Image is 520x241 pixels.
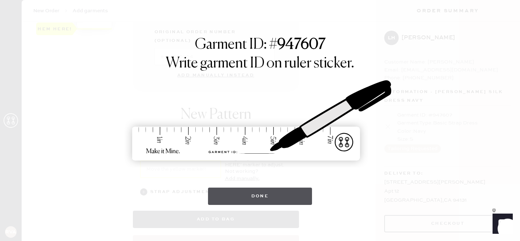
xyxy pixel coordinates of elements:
[166,55,354,72] h1: Write garment ID on ruler sticker.
[277,38,325,52] strong: 947607
[208,188,312,205] button: Done
[195,36,325,55] h1: Garment ID: #
[125,61,395,180] img: ruler-sticker-sharpie.svg
[486,209,517,240] iframe: Front Chat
